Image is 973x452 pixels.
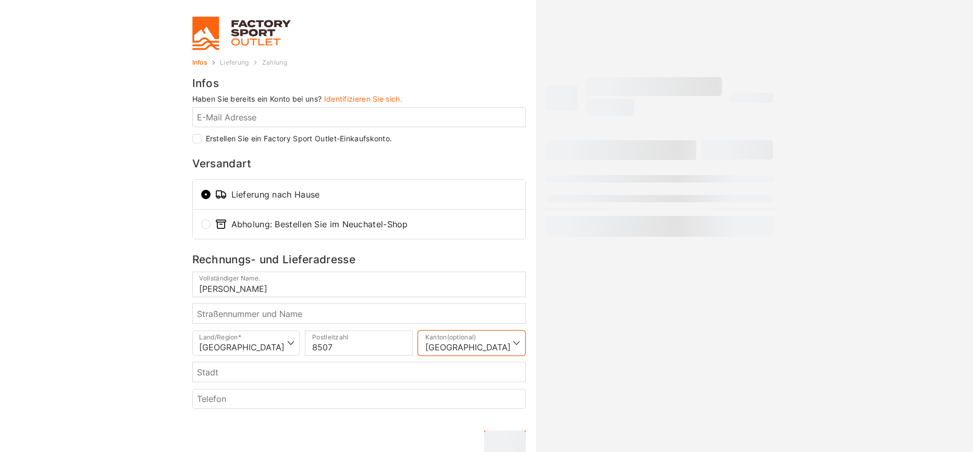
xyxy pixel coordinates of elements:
[220,59,249,66] a: Lieferung
[324,94,402,103] a: Identifizieren Sie sich.
[192,331,300,356] select: - -
[215,218,517,230] span: Abholung: Bestellen Sie im Neuchatel-Shop
[192,389,526,409] input: Telefon
[305,331,413,356] input: Postleitzahl
[192,303,526,323] input: Straßennummer und Name
[192,362,526,382] input: Stadt
[206,135,392,142] label: Erstellen Sie ein Factory Sport Outlet-Einkaufskonto.
[192,78,526,89] h3: Infos
[192,59,207,66] a: Infos
[262,59,287,66] a: Zahlung
[192,272,526,297] input: Vollständiger Name
[215,188,517,201] span: Lieferung nach Hause
[192,254,526,265] h3: Rechnungs- und Lieferadresse
[192,94,322,103] span: Haben Sie bereits ein Konto bei uns?
[192,107,526,127] input: E-Mail Adresse
[192,158,526,169] h3: Versandart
